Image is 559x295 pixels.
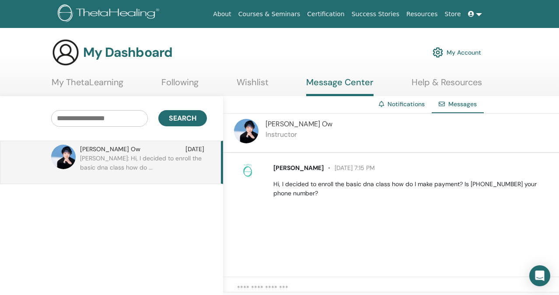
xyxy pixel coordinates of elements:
p: [PERSON_NAME]: Hi, I decided to enroll the basic dna class how do ... [80,154,207,180]
span: Messages [448,100,477,108]
img: cog.svg [433,45,443,60]
a: My ThetaLearning [52,77,123,94]
img: logo.png [58,4,162,24]
a: Store [441,6,465,22]
a: Following [161,77,199,94]
a: Notifications [388,100,425,108]
img: generic-user-icon.jpg [52,38,80,66]
a: Message Center [306,77,374,96]
p: Instructor [266,129,332,140]
img: no-photo.png [241,163,255,177]
p: Hi, I decided to enroll the basic dna class how do I make payment? Is [PHONE_NUMBER] your phone n... [273,180,549,198]
span: [DATE] [185,145,204,154]
img: default.jpg [234,119,259,143]
a: Help & Resources [412,77,482,94]
span: [DATE] 7:15 PM [324,164,375,172]
button: Search [158,110,207,126]
img: default.jpg [51,145,76,169]
a: My Account [433,43,481,62]
span: Search [169,114,196,123]
div: Open Intercom Messenger [529,265,550,286]
a: Certification [304,6,348,22]
a: About [210,6,234,22]
span: [PERSON_NAME] Ow [266,119,332,128]
span: [PERSON_NAME] [273,164,324,172]
h3: My Dashboard [83,45,172,60]
span: [PERSON_NAME] Ow [80,145,140,154]
a: Courses & Seminars [235,6,304,22]
a: Resources [403,6,441,22]
a: Wishlist [237,77,269,94]
a: Success Stories [348,6,403,22]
